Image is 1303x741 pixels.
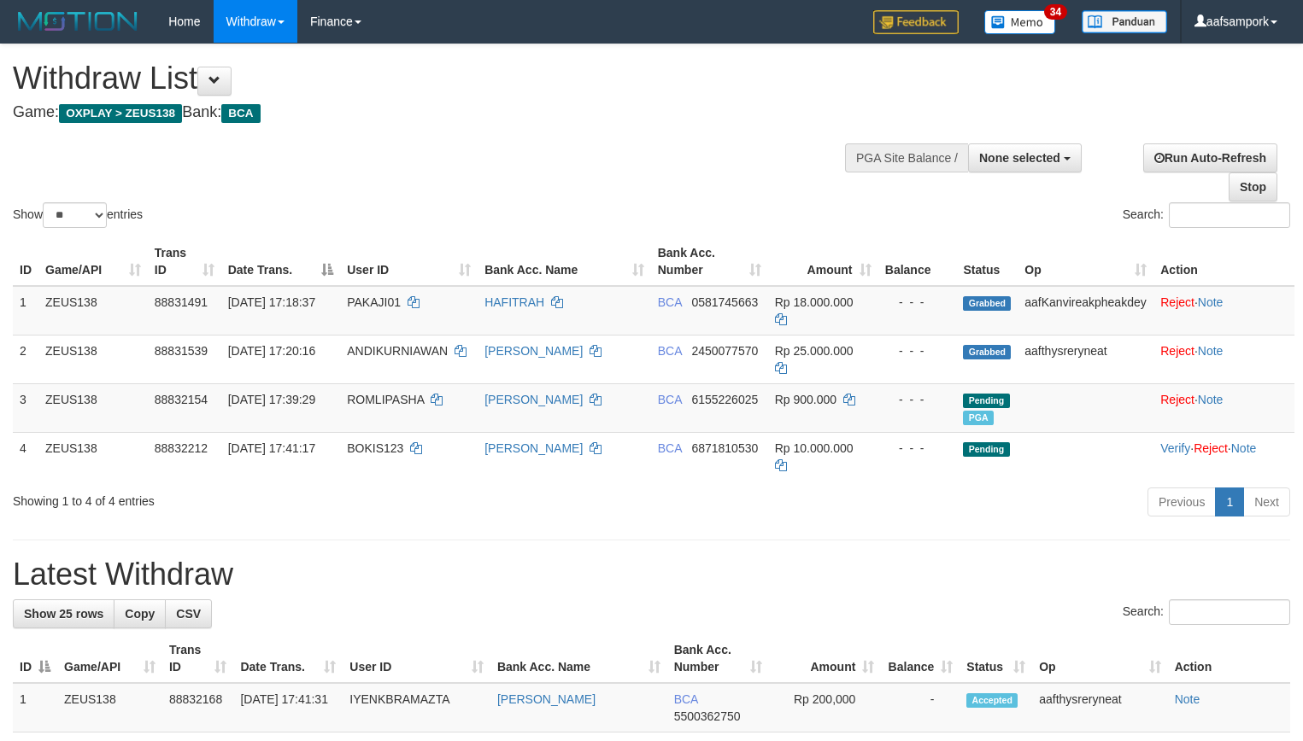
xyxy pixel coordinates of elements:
[1153,237,1294,286] th: Action
[1123,202,1290,228] label: Search:
[956,237,1018,286] th: Status
[1153,335,1294,383] td: ·
[490,634,667,683] th: Bank Acc. Name: activate to sort column ascending
[775,441,854,455] span: Rp 10.000.000
[769,683,882,732] td: Rp 200,000
[878,237,957,286] th: Balance
[775,295,854,309] span: Rp 18.000.000
[125,607,155,621] span: Copy
[162,634,234,683] th: Trans ID: activate to sort column ascending
[13,202,143,228] label: Show entries
[963,394,1009,408] span: Pending
[38,286,148,335] td: ZEUS138
[873,10,959,34] img: Feedback.jpg
[340,237,478,286] th: User ID: activate to sort column ascending
[1160,295,1194,309] a: Reject
[966,693,1018,708] span: Accepted
[885,342,950,359] div: - - -
[651,237,768,286] th: Bank Acc. Number: activate to sort column ascending
[221,104,260,123] span: BCA
[484,441,583,455] a: [PERSON_NAME]
[13,335,38,383] td: 2
[845,143,968,172] div: PGA Site Balance /
[881,634,960,683] th: Balance: activate to sort column ascending
[38,237,148,286] th: Game/API: activate to sort column ascending
[1032,683,1167,732] td: aafthysreryneat
[343,683,490,732] td: IYENKBRAMAZTA
[775,344,854,358] span: Rp 25.000.000
[57,634,162,683] th: Game/API: activate to sort column ascending
[228,393,315,406] span: [DATE] 17:39:29
[1160,344,1194,358] a: Reject
[691,441,758,455] span: Copy 6871810530 to clipboard
[768,237,878,286] th: Amount: activate to sort column ascending
[1229,172,1277,201] a: Stop
[1018,237,1153,286] th: Op: activate to sort column ascending
[1215,487,1244,516] a: 1
[155,344,208,358] span: 88831539
[1198,393,1224,406] a: Note
[1231,441,1257,455] a: Note
[885,294,950,311] div: - - -
[162,683,234,732] td: 88832168
[155,295,208,309] span: 88831491
[1153,286,1294,335] td: ·
[43,202,107,228] select: Showentries
[963,296,1011,311] span: Grabbed
[233,634,343,683] th: Date Trans.: activate to sort column ascending
[155,441,208,455] span: 88832212
[1168,634,1290,683] th: Action
[658,295,682,309] span: BCA
[38,383,148,432] td: ZEUS138
[658,393,682,406] span: BCA
[347,441,403,455] span: BOKIS123
[13,683,57,732] td: 1
[667,634,769,683] th: Bank Acc. Number: activate to sort column ascending
[769,634,882,683] th: Amount: activate to sort column ascending
[1123,599,1290,625] label: Search:
[13,61,852,96] h1: Withdraw List
[228,344,315,358] span: [DATE] 17:20:16
[1175,692,1200,706] a: Note
[13,557,1290,592] h1: Latest Withdraw
[24,607,103,621] span: Show 25 rows
[478,237,651,286] th: Bank Acc. Name: activate to sort column ascending
[1153,383,1294,432] td: ·
[59,104,182,123] span: OXPLAY > ZEUS138
[1147,487,1216,516] a: Previous
[114,599,166,628] a: Copy
[148,237,221,286] th: Trans ID: activate to sort column ascending
[228,295,315,309] span: [DATE] 17:18:37
[155,393,208,406] span: 88832154
[13,432,38,481] td: 4
[13,104,852,121] h4: Game: Bank:
[497,692,596,706] a: [PERSON_NAME]
[13,286,38,335] td: 1
[979,151,1060,165] span: None selected
[885,391,950,408] div: - - -
[674,692,698,706] span: BCA
[984,10,1056,34] img: Button%20Memo.svg
[1243,487,1290,516] a: Next
[1082,10,1167,33] img: panduan.png
[1018,335,1153,383] td: aafthysreryneat
[1169,202,1290,228] input: Search:
[233,683,343,732] td: [DATE] 17:41:31
[13,237,38,286] th: ID
[960,634,1032,683] th: Status: activate to sort column ascending
[963,442,1009,457] span: Pending
[1169,599,1290,625] input: Search:
[1032,634,1167,683] th: Op: activate to sort column ascending
[1198,344,1224,358] a: Note
[1194,441,1228,455] a: Reject
[57,683,162,732] td: ZEUS138
[176,607,201,621] span: CSV
[885,440,950,457] div: - - -
[691,295,758,309] span: Copy 0581745663 to clipboard
[963,411,993,425] span: Marked by aafsolysreylen
[658,441,682,455] span: BCA
[1044,4,1067,20] span: 34
[658,344,682,358] span: BCA
[1160,441,1190,455] a: Verify
[13,486,530,510] div: Showing 1 to 4 of 4 entries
